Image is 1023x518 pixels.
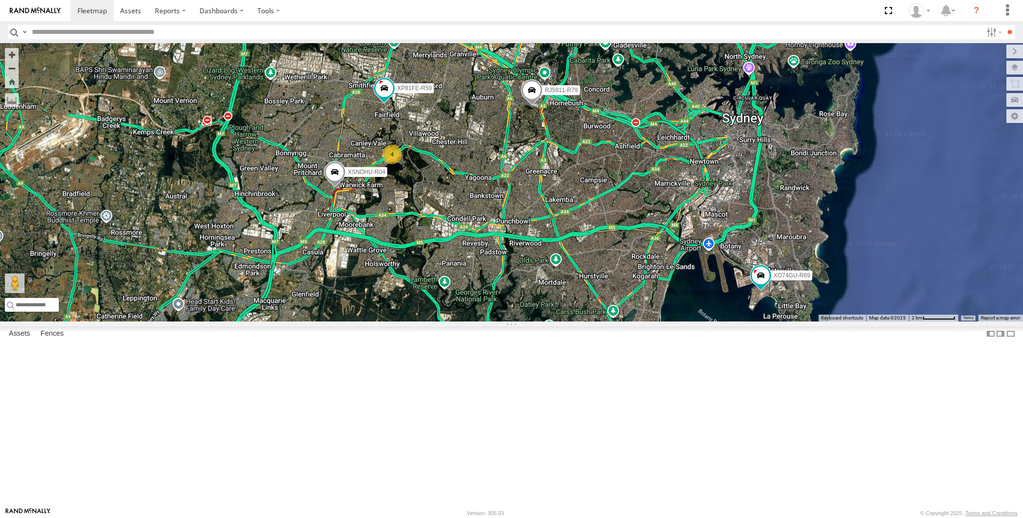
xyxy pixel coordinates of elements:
[467,510,504,516] div: Version: 305.03
[821,315,863,321] button: Keyboard shortcuts
[905,3,934,18] div: Quang MAC
[382,145,402,164] div: 4
[348,169,385,176] span: XSNDHU-R04
[397,85,432,92] span: XP81FE-R59
[5,75,19,88] button: Zoom Home
[969,3,984,19] i: ?
[773,272,810,279] span: XO74GU-R69
[1006,326,1016,341] label: Hide Summary Table
[5,508,50,518] a: Visit our Website
[966,510,1018,516] a: Terms and Conditions
[981,315,1020,321] a: Report a map error
[4,327,35,341] label: Assets
[545,87,577,94] span: RJ5911-R79
[1006,109,1023,123] label: Map Settings
[869,315,906,321] span: Map data ©2025
[920,510,1018,516] div: © Copyright 2025 -
[21,25,28,39] label: Search Query
[36,327,69,341] label: Fences
[5,273,25,293] button: Drag Pegman onto the map to open Street View
[5,93,19,107] label: Measure
[10,7,61,14] img: rand-logo.svg
[912,315,923,321] span: 2 km
[983,25,1004,39] label: Search Filter Options
[986,326,996,341] label: Dock Summary Table to the Left
[996,326,1005,341] label: Dock Summary Table to the Right
[909,315,958,321] button: Map Scale: 2 km per 63 pixels
[5,48,19,61] button: Zoom in
[5,61,19,75] button: Zoom out
[963,316,973,320] a: Terms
